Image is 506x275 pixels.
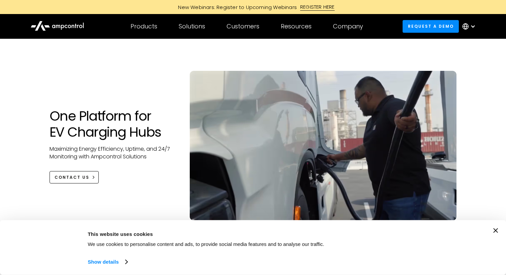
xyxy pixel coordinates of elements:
h1: One Platform for EV Charging Hubs [50,108,176,140]
p: Maximizing Energy Efficiency, Uptime, and 24/7 Monitoring with Ampcontrol Solutions [50,145,176,160]
a: Show details [88,257,127,267]
div: Products [131,23,157,30]
a: New Webinars: Register to Upcoming WebinarsREGISTER HERE [102,3,404,11]
span: We use cookies to personalise content and ads, to provide social media features and to analyse ou... [88,241,324,247]
button: Close banner [493,228,498,233]
div: REGISTER HERE [300,3,335,11]
div: Resources [281,23,312,30]
a: CONTACT US [50,171,99,183]
div: Company [333,23,363,30]
div: Solutions [179,23,205,30]
div: Customers [227,23,259,30]
div: This website uses cookies [88,230,370,238]
div: New Webinars: Register to Upcoming Webinars [171,4,300,11]
div: CONTACT US [55,174,89,180]
button: Okay [385,228,481,248]
a: Request a demo [403,20,459,32]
